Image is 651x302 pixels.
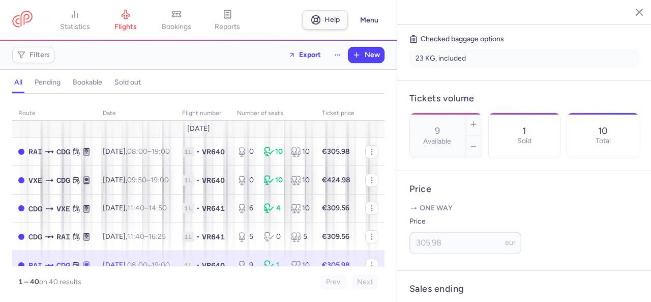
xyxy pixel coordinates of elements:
span: [DATE] [187,125,210,133]
span: CDG [56,146,70,157]
div: 0 [237,147,256,157]
span: [DATE], [103,261,170,269]
strong: 1 – 40 [18,278,39,286]
span: 1L [182,203,194,213]
span: RAI [56,231,70,242]
time: 19:00 [151,176,169,184]
div: 5 [291,232,310,242]
a: Help [302,10,348,30]
label: Available [423,138,451,146]
th: Flight number [176,106,231,121]
span: on 40 results [39,278,81,286]
strong: €424.98 [322,176,350,184]
span: – [127,261,170,269]
button: New [348,47,384,63]
button: Export [282,47,328,63]
strong: €309.56 [322,204,349,212]
span: eur [505,238,516,247]
time: 08:00 [127,147,147,156]
span: VR641 [202,232,225,242]
button: Menu [354,11,384,30]
span: [DATE], [103,147,170,156]
strong: €305.98 [322,147,350,156]
h5: Checked baggage options [409,33,639,45]
span: 1L [182,175,194,185]
span: CDG [28,203,42,214]
span: – [127,147,170,156]
span: 1L [182,232,194,242]
span: CDG [28,231,42,242]
strong: €305.98 [322,261,350,269]
div: 10 [291,203,310,213]
p: One way [409,203,639,213]
span: [DATE], [103,204,167,212]
span: CDG [56,175,70,186]
span: RAI [28,146,42,157]
a: reports [202,9,253,32]
p: Sold [517,137,531,145]
th: number of seats [231,106,316,121]
span: Filters [29,51,50,59]
div: 0 [237,175,256,185]
time: 16:25 [149,232,166,241]
span: reports [215,22,240,32]
div: 10 [264,175,283,185]
span: VXE [56,203,70,214]
h4: bookable [73,78,102,87]
th: date [97,106,176,121]
time: 08:00 [127,261,147,269]
p: 10 [598,126,608,136]
span: VR640 [202,175,225,185]
time: 19:00 [152,261,170,269]
div: 4 [264,203,283,213]
a: statistics [49,9,100,32]
span: 1L [182,260,194,270]
div: 0 [264,232,283,242]
a: bookings [151,9,202,32]
th: Ticket price [316,106,361,121]
time: 19:00 [152,147,170,156]
span: – [127,232,166,241]
span: • [196,232,200,242]
time: 11:40 [127,232,144,241]
div: 10 [291,147,310,157]
time: 11:40 [127,204,144,212]
a: CitizenPlane red outlined logo [12,11,33,30]
label: Price [409,215,521,228]
input: --- [409,232,521,254]
span: – [127,204,167,212]
span: VXE [28,175,42,186]
span: bookings [162,22,191,32]
span: Export [299,51,321,59]
button: Next [351,274,378,290]
span: VR641 [202,203,225,213]
span: New [365,51,380,59]
span: statistics [60,22,90,32]
h4: Tickets volume [409,93,639,104]
span: [DATE], [103,232,166,241]
time: 09:50 [127,176,146,184]
button: Filters [13,47,54,63]
th: route [12,106,97,121]
p: Total [596,137,611,145]
span: [DATE], [103,176,169,184]
div: 5 [237,232,256,242]
p: 1 [522,126,526,136]
h4: all [14,78,22,87]
h4: pending [35,78,61,87]
button: Prev. [320,274,347,290]
li: 23 KG, included [409,49,639,68]
div: 9 [237,260,256,270]
span: • [196,260,200,270]
span: – [127,176,169,184]
a: flights [100,9,151,32]
div: 6 [237,203,256,213]
div: 10 [291,260,310,270]
span: Help [324,16,340,23]
span: • [196,175,200,185]
span: flights [114,22,137,32]
h4: sold out [114,78,141,87]
span: • [196,147,200,157]
time: 14:50 [149,204,167,212]
span: VR640 [202,260,225,270]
